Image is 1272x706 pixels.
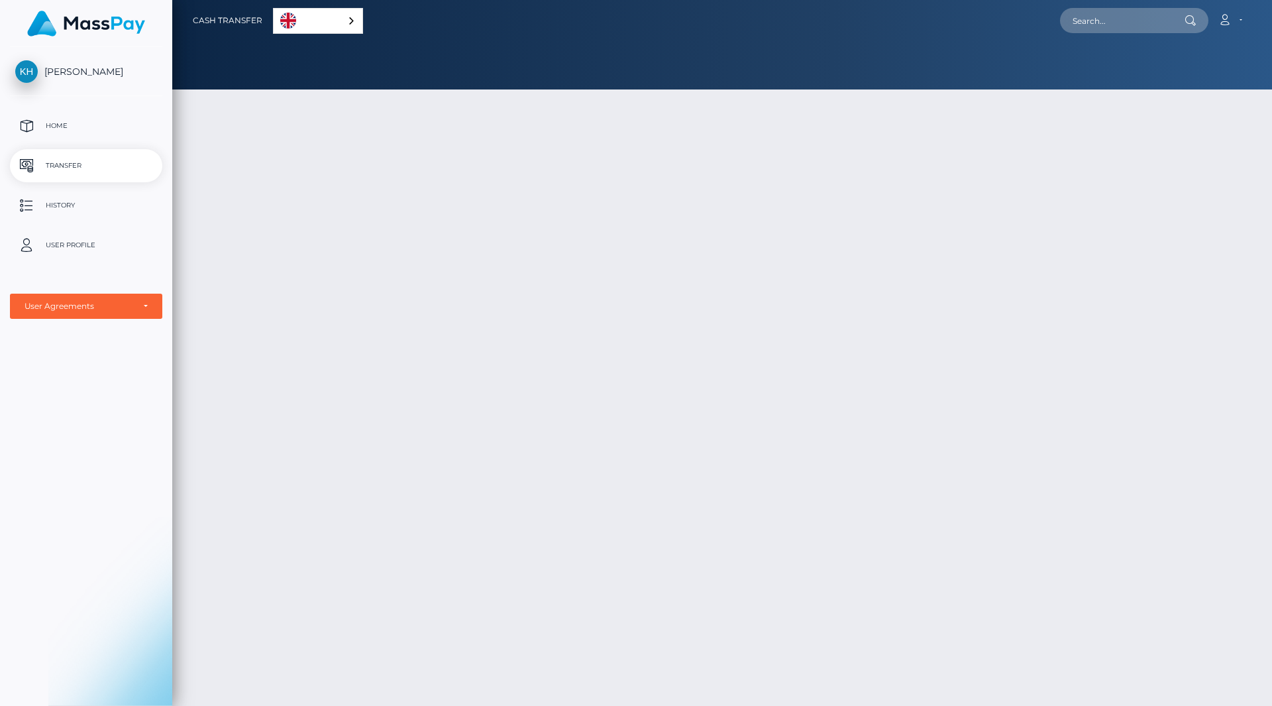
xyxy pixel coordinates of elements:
[10,294,162,319] button: User Agreements
[15,235,157,255] p: User Profile
[10,109,162,143] a: Home
[273,8,363,34] div: Language
[193,7,262,34] a: Cash Transfer
[25,301,133,312] div: User Agreements
[10,66,162,78] span: [PERSON_NAME]
[15,196,157,215] p: History
[10,189,162,222] a: History
[10,149,162,182] a: Transfer
[15,116,157,136] p: Home
[15,156,157,176] p: Transfer
[1060,8,1185,33] input: Search...
[273,8,363,34] aside: Language selected: English
[10,229,162,262] a: User Profile
[27,11,145,36] img: MassPay
[274,9,362,33] a: English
